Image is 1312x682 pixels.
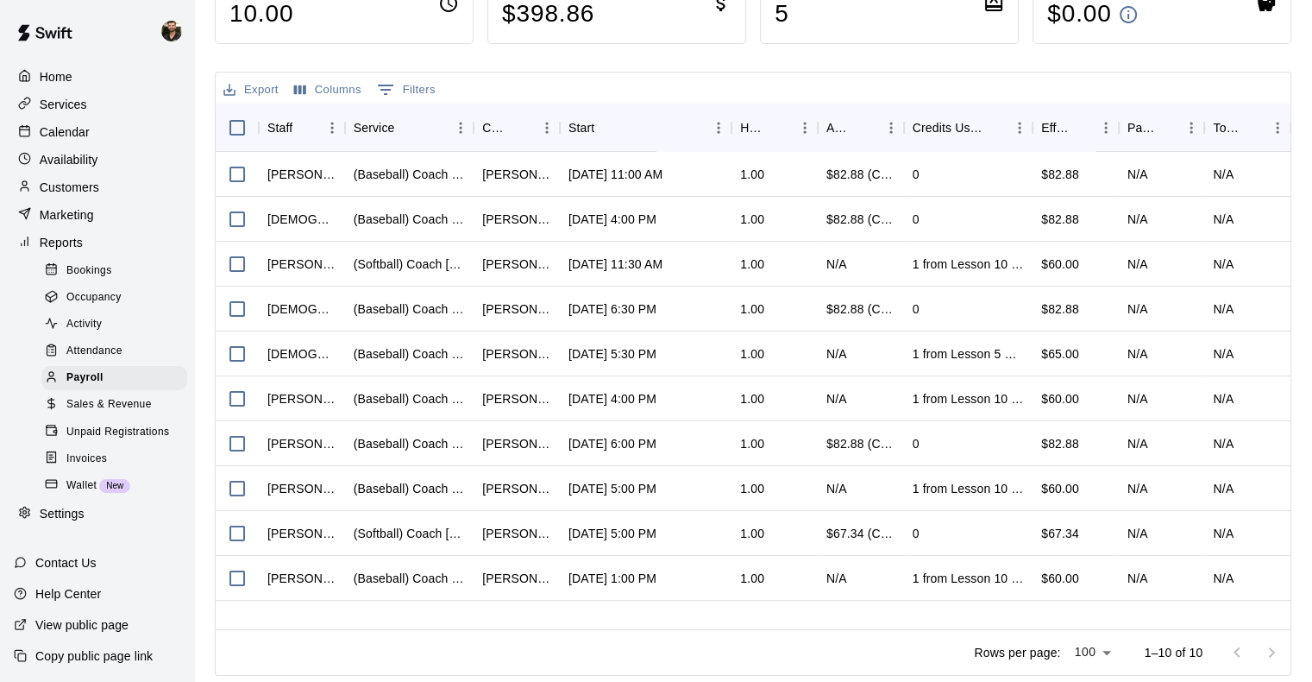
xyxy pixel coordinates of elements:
[1178,115,1204,141] button: Menu
[35,647,153,665] p: Copy public page link
[14,147,180,173] div: Availability
[1213,211,1234,228] div: N/A
[1127,390,1148,407] div: N/A
[913,345,1025,363] div: 1 from Lesson 5 Pack
[14,119,180,145] a: Calendar
[319,115,345,141] button: Menu
[267,480,336,497] div: Jacob Fisher
[568,166,662,183] div: Oct 18, 2025, 11:00 AM
[731,104,818,152] div: Hours
[510,116,534,140] button: Sort
[740,390,764,407] div: 1.00
[41,338,194,365] a: Attendance
[740,570,764,587] div: 1.00
[41,392,194,419] a: Sales & Revenue
[354,300,466,318] div: (Baseball) Coach Christian Hitting Lesson: 60 min
[1154,116,1178,140] button: Sort
[41,445,194,472] a: Invoices
[594,116,618,140] button: Sort
[161,21,182,41] img: Jacob Fisher
[66,451,107,468] span: Invoices
[40,179,99,196] p: Customers
[41,447,187,471] div: Invoices
[482,390,551,407] div: Rebecca Johnson
[1213,256,1234,273] div: N/A
[14,92,180,117] div: Services
[66,316,102,333] span: Activity
[826,300,895,318] div: $82.88 (Card)
[482,345,551,363] div: Ashley Hyer-Miller
[345,104,474,152] div: Service
[219,77,283,104] button: Export
[40,151,98,168] p: Availability
[354,480,466,497] div: (Baseball) Coach Jacob Pitching Lesson: 60 min
[534,115,560,141] button: Menu
[66,396,152,414] span: Sales & Revenue
[354,390,466,407] div: (Baseball) Coach Jacob Pitching Lesson: 60 min
[826,390,847,407] div: N/A
[41,419,194,445] a: Unpaid Registrations
[568,480,656,497] div: Oct 14, 2025, 5:00 PM
[41,313,187,337] div: Activity
[1033,197,1119,242] div: $82.88
[740,480,764,497] div: 1.00
[41,284,194,311] a: Occupancy
[1007,115,1033,141] button: Menu
[1127,300,1148,318] div: N/A
[1033,152,1119,197] div: $82.88
[826,166,895,183] div: $82.88 (Card)
[1033,287,1119,332] div: $82.88
[35,585,101,603] p: Help Center
[913,166,920,183] div: 0
[1069,116,1093,140] button: Sort
[1213,435,1234,452] div: N/A
[41,393,187,417] div: Sales & Revenue
[1033,104,1119,152] div: Effective Price
[1145,644,1203,661] p: 1–10 of 10
[768,116,792,140] button: Sort
[267,435,336,452] div: Jacob Fisher
[568,300,656,318] div: Oct 16, 2025, 6:30 PM
[482,435,551,452] div: Abigail Walsh
[14,502,180,527] div: Settings
[1033,511,1119,556] div: $67.34
[1127,256,1148,273] div: N/A
[482,211,551,228] div: Robert Horst
[474,104,560,152] div: Customer
[35,554,97,571] p: Contact Us
[40,123,90,141] p: Calendar
[1033,556,1119,601] div: $60.00
[740,104,768,152] div: Hours
[40,505,85,522] p: Settings
[568,390,656,407] div: Oct 16, 2025, 4:00 PM
[35,616,129,634] p: View public page
[1127,345,1148,363] div: N/A
[982,116,1007,140] button: Sort
[740,525,764,542] div: 1.00
[1033,421,1119,466] div: $82.88
[1240,116,1265,140] button: Sort
[826,525,895,542] div: $67.34 (Card)
[826,480,847,497] div: N/A
[913,211,920,228] div: 0
[14,64,180,90] div: Home
[40,96,87,113] p: Services
[267,166,336,183] div: Jacob Fisher
[14,174,180,200] a: Customers
[99,481,130,490] span: New
[482,525,551,542] div: Craig Condon
[41,474,187,498] div: WalletNew
[740,300,764,318] div: 1.00
[354,435,466,452] div: (Baseball) Coach Jacob Pitching Lesson: 60 min
[267,256,336,273] div: AJ Seagle
[66,262,112,280] span: Bookings
[267,104,292,152] div: Staff
[826,256,847,273] div: N/A
[826,570,847,587] div: N/A
[913,435,920,452] div: 0
[740,256,764,273] div: 1.00
[373,76,440,104] button: Show filters
[1033,376,1119,421] div: $60.00
[41,259,187,283] div: Bookings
